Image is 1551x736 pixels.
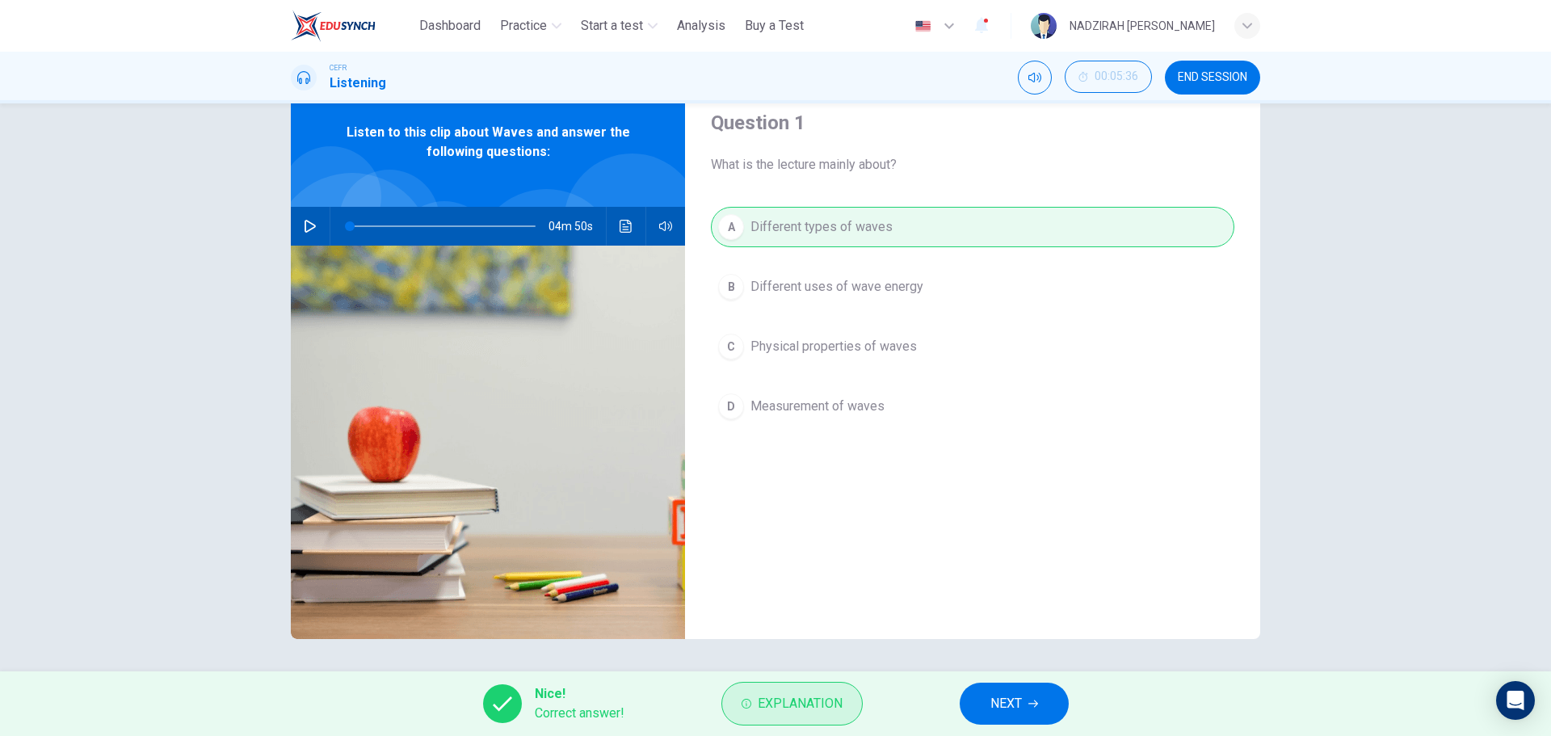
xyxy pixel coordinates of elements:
div: Open Intercom Messenger [1496,681,1535,720]
img: Listen to this clip about Waves and answer the following questions: [291,246,685,639]
div: Mute [1018,61,1052,95]
button: 00:05:36 [1065,61,1152,93]
span: Practice [500,16,547,36]
span: 04m 50s [549,207,606,246]
span: Correct answer! [535,704,624,723]
div: NADZIRAH [PERSON_NAME] [1070,16,1215,36]
button: Buy a Test [738,11,810,40]
button: Dashboard [413,11,487,40]
span: 00:05:36 [1095,70,1138,83]
span: What is the lecture mainly about? [711,155,1234,175]
img: en [913,20,933,32]
span: Dashboard [419,16,481,36]
button: Practice [494,11,568,40]
span: CEFR [330,62,347,74]
h4: Question 1 [711,110,1234,136]
span: Buy a Test [745,16,804,36]
img: ELTC logo [291,10,376,42]
span: Analysis [677,16,725,36]
div: Hide [1065,61,1152,95]
span: Explanation [758,692,843,715]
button: Start a test [574,11,664,40]
button: Analysis [670,11,732,40]
span: Listen to this clip about Waves and answer the following questions: [343,123,633,162]
span: Start a test [581,16,643,36]
h1: Listening [330,74,386,93]
button: END SESSION [1165,61,1260,95]
span: NEXT [990,692,1022,715]
img: Profile picture [1031,13,1057,39]
button: NEXT [960,683,1069,725]
button: Click to see the audio transcription [613,207,639,246]
button: Explanation [721,682,863,725]
a: ELTC logo [291,10,413,42]
span: END SESSION [1178,71,1247,84]
span: Nice! [535,684,624,704]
